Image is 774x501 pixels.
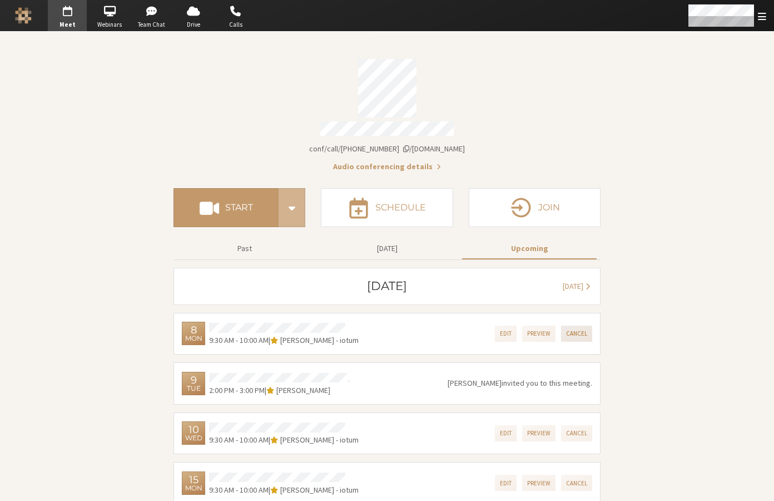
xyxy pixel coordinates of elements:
button: Cancel [561,425,592,441]
button: [DATE] [320,239,454,258]
h4: Schedule [375,203,426,212]
span: 9:30 AM - 10:00 AM [209,335,269,345]
button: Cancel [561,326,592,342]
span: Drive [174,20,213,30]
div: 10 [188,425,199,435]
button: Schedule [321,188,453,227]
button: Edit [495,425,517,441]
span: [PERSON_NAME] [276,385,330,395]
h3: [DATE] [367,279,407,292]
span: [PERSON_NAME] - iotum [280,435,359,445]
h4: Start [225,203,253,212]
div: Start conference options [279,188,305,227]
button: Edit [495,475,517,491]
span: Webinars [90,20,129,30]
div: Tuesday, September 9, 2025 2:00 PM [182,372,205,395]
div: Monday, September 15, 2025 9:30 AM [182,471,205,495]
span: Team Chat [132,20,171,30]
span: 9:30 AM - 10:00 AM [209,435,269,445]
div: Mon [185,485,202,492]
button: [DATE] [557,276,596,297]
div: 8 [191,325,197,335]
p: invited you to this meeting. [448,377,592,389]
span: [DATE] [563,281,583,291]
span: [PERSON_NAME] - iotum [280,485,359,495]
span: [PERSON_NAME] - iotum [280,335,359,345]
div: Monday, September 8, 2025 9:30 AM [182,322,205,345]
button: Join [469,188,601,227]
button: Cancel [561,475,592,491]
button: Copy my meeting room linkCopy my meeting room link [309,143,465,155]
span: [PERSON_NAME] [448,378,502,388]
span: 9:30 AM - 10:00 AM [209,485,269,495]
span: Calls [216,20,255,30]
span: Meet [48,20,87,30]
div: 15 [189,475,199,485]
button: Preview [522,326,555,342]
button: Start [173,188,279,227]
div: Mon [185,335,202,342]
div: | [209,385,350,396]
div: Wed [185,435,202,441]
button: Preview [522,475,555,491]
button: Upcoming [462,239,597,258]
div: Wednesday, September 10, 2025 9:30 AM [182,421,205,445]
div: | [209,335,359,346]
section: Account details [173,51,601,173]
button: Past [177,239,312,258]
div: 9 [191,375,197,385]
button: Preview [522,425,555,441]
div: | [209,434,359,446]
span: Copy my meeting room link [309,144,465,154]
span: 2:00 PM - 3:00 PM [209,385,265,395]
h4: Join [538,203,560,212]
div: | [209,484,359,496]
div: Tue [187,385,201,392]
button: Edit [495,326,517,342]
button: Audio conferencing details [333,161,441,173]
img: Iotum [15,7,32,24]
